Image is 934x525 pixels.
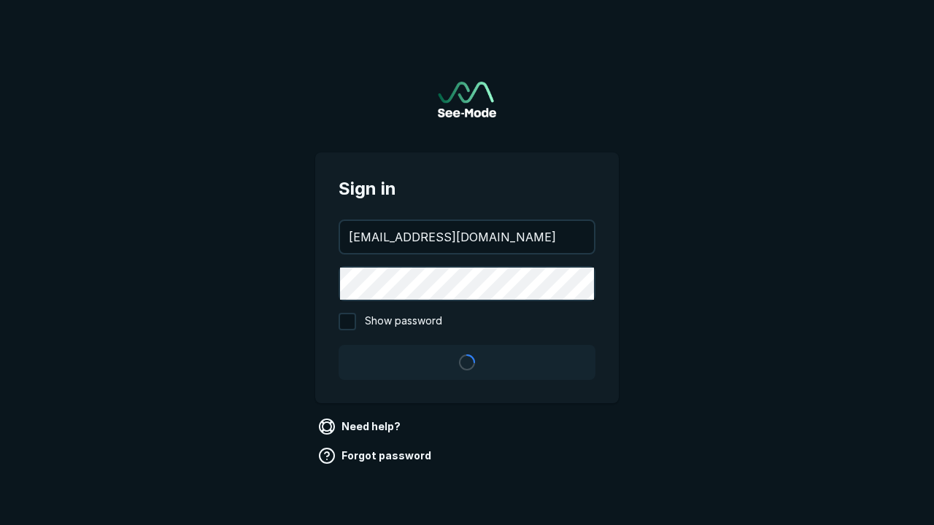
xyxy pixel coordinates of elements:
a: Forgot password [315,444,437,467]
input: your@email.com [340,221,594,253]
img: See-Mode Logo [438,82,496,117]
a: Go to sign in [438,82,496,117]
span: Show password [365,313,442,330]
span: Sign in [339,176,595,202]
a: Need help? [315,415,406,438]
